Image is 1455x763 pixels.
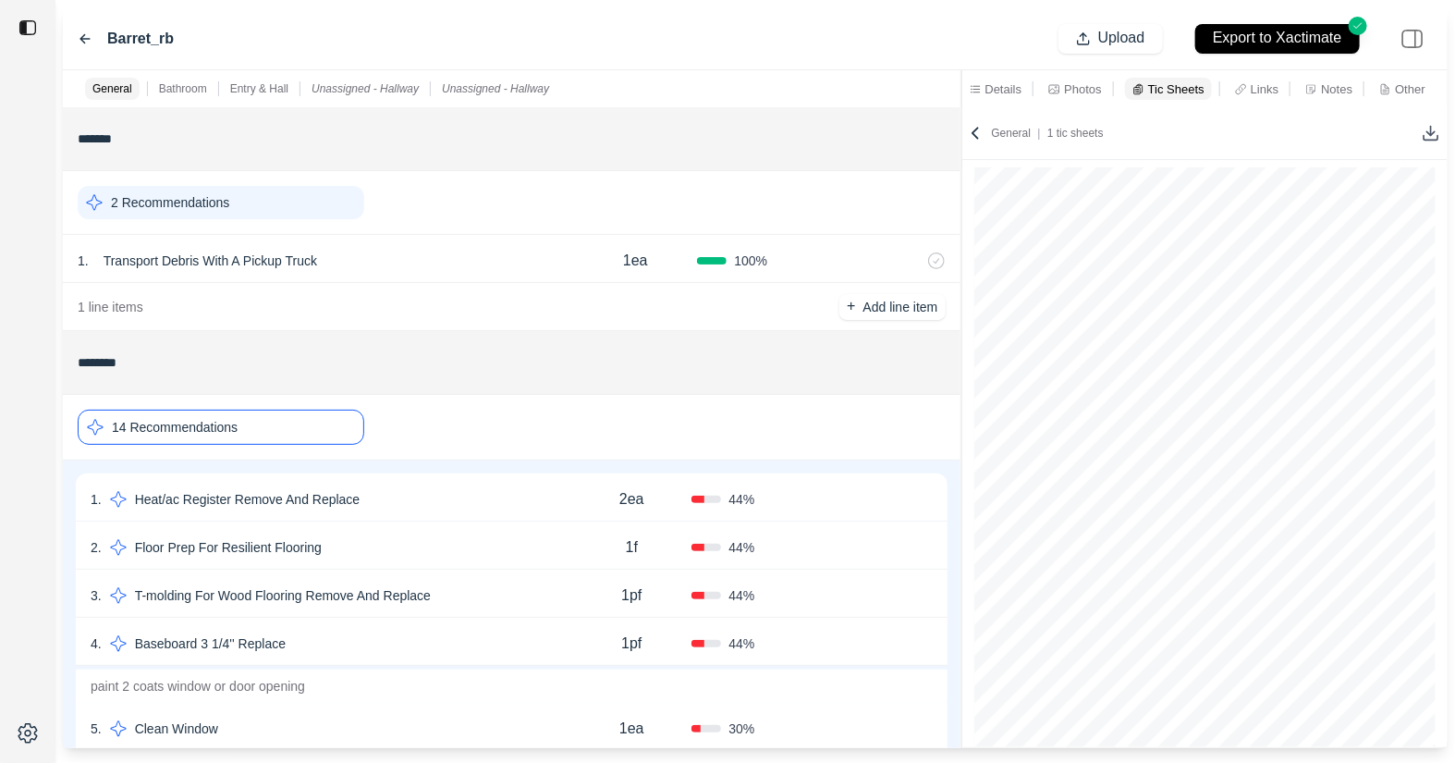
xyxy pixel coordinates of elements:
p: T-molding For Wood Flooring Remove And Replace [128,583,438,609]
img: right-panel.svg [1392,18,1433,59]
p: 1 . [91,490,102,509]
p: Clean Window [128,716,226,742]
p: Export to Xactimate [1213,28,1342,49]
p: Bathroom [159,81,207,96]
p: paint 2 coats window or door opening [76,670,948,703]
p: Floor Prep For Resilient Flooring [128,535,329,560]
button: Export to Xactimate [1178,15,1377,62]
p: 1pf [621,585,642,607]
p: Entry & Hall [230,81,288,96]
p: Heat/ac Register Remove And Replace [128,486,368,512]
label: Barret_rb [107,28,174,50]
p: + [847,296,855,317]
p: General [92,81,132,96]
p: Tic Sheets [1148,81,1204,97]
p: Add line item [863,298,938,316]
p: Links [1251,81,1278,97]
span: 44 % [728,538,754,557]
p: 2 Recommendations [111,193,229,212]
button: Export to Xactimate [1195,24,1360,54]
span: 44 % [728,586,754,605]
span: 1 tic sheets [1047,127,1104,140]
p: 1 line items [78,298,143,316]
p: 1ea [623,250,648,272]
p: Upload [1098,28,1145,49]
p: 2 . [91,538,102,557]
p: Details [985,81,1022,97]
span: 100 % [734,252,767,270]
p: Other [1395,81,1425,97]
p: 1 . [78,252,89,270]
p: Notes [1321,81,1352,97]
span: 44 % [728,634,754,653]
p: 1pf [621,633,642,655]
span: 44 % [728,490,754,509]
p: 2ea [619,488,644,511]
span: | [1031,127,1047,140]
p: Baseboard 3 1/4'' Replace [128,631,293,657]
p: 1f [626,536,638,559]
p: Unassigned - Hallway [312,81,419,96]
button: Upload [1058,24,1163,54]
p: 14 Recommendations [112,418,238,437]
p: 4 . [91,634,102,653]
p: General [992,126,1104,141]
button: +Add line item [839,294,945,320]
p: Unassigned - Hallway [442,81,549,96]
img: toggle sidebar [18,18,37,37]
p: Photos [1064,81,1101,97]
p: 3 . [91,586,102,605]
p: 1ea [619,718,644,740]
p: Transport Debris With A Pickup Truck [96,248,324,274]
span: 30 % [728,720,754,738]
p: 5 . [91,720,102,738]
